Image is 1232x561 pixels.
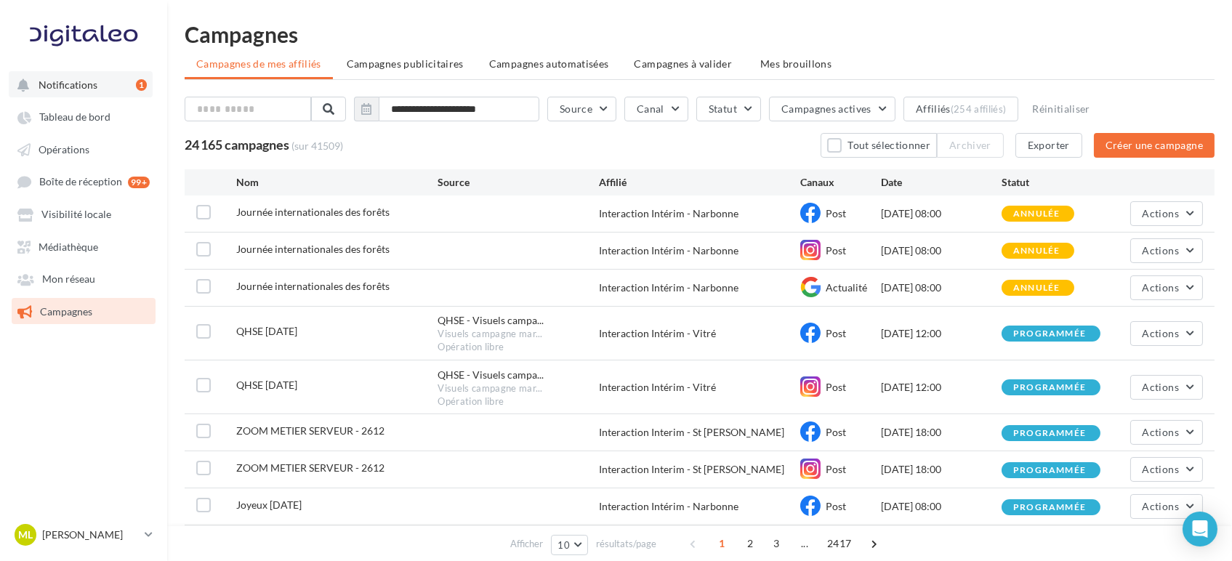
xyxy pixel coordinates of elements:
span: Actions [1143,381,1179,393]
span: Actions [1143,463,1179,475]
span: ... [793,532,816,555]
div: [DATE] 08:00 [881,280,1002,295]
span: Post [826,244,846,257]
span: QHSE - Visuels campa... [438,368,544,382]
span: Post [826,381,846,393]
a: ML [PERSON_NAME] [12,521,156,549]
div: [DATE] 12:00 [881,326,1002,341]
span: Actions [1143,500,1179,512]
span: Mes brouillons [760,57,832,70]
a: Mon réseau [9,265,158,291]
div: Interaction Intérim - Vitré [599,326,800,341]
div: Interaction Interim - St [PERSON_NAME] [599,462,800,477]
span: ML [18,528,33,542]
button: Actions [1130,321,1203,346]
button: Source [547,97,616,121]
button: Actions [1130,275,1203,300]
span: Campagnes actives [781,102,871,115]
span: Actions [1143,281,1179,294]
span: ZOOM METIER SERVEUR - 2612 [236,424,385,437]
span: Mon réseau [42,273,95,286]
button: Réinitialiser [1026,100,1096,118]
span: Post [826,500,846,512]
span: Actions [1143,207,1179,219]
span: ZOOM METIER SERVEUR - 2612 [236,461,385,474]
span: Actions [1143,426,1179,438]
div: programmée [1013,503,1086,512]
div: annulée [1013,209,1060,219]
span: Journée internationales des forêts [236,206,390,218]
div: Nom [236,175,438,190]
div: annulée [1013,246,1060,256]
div: [DATE] 08:00 [881,206,1002,221]
div: 1 [136,79,147,91]
div: Interaction Intérim - Narbonne [599,280,800,295]
div: [DATE] 08:00 [881,499,1002,514]
div: [DATE] 18:00 [881,425,1002,440]
a: Campagnes [9,298,158,324]
span: Opérations [39,143,89,156]
span: (sur 41509) [291,140,343,152]
a: Boîte de réception 99+ [9,168,158,195]
span: Visuels campagne mar... [438,328,542,341]
div: Opération libre [438,341,599,354]
div: Affilié [599,175,800,190]
div: Date [881,175,1002,190]
a: Médiathèque [9,233,158,259]
button: Tout sélectionner [821,133,937,158]
span: 10 [557,539,570,551]
button: Campagnes actives [769,97,895,121]
button: Affiliés(254 affiliés) [903,97,1018,121]
button: 10 [551,535,588,555]
span: Post [826,207,846,219]
span: Journée internationales des forêts [236,243,390,255]
div: annulée [1013,283,1060,293]
span: Tableau de bord [39,111,110,124]
button: Actions [1130,457,1203,482]
button: Créer une campagne [1094,133,1215,158]
span: QHSE JANVIER 2026 [236,379,297,391]
span: 24 165 campagnes [185,137,289,153]
span: Actions [1143,244,1179,257]
div: Interaction Intérim - Narbonne [599,243,800,258]
div: Opération libre [438,395,599,408]
div: programmée [1013,383,1086,392]
button: Actions [1130,494,1203,519]
div: [DATE] 08:00 [881,243,1002,258]
span: Afficher [510,537,543,551]
span: Actualité [826,281,867,294]
span: Campagnes à valider [635,57,733,71]
span: Actions [1143,327,1179,339]
div: Interaction Intérim - Vitré [599,380,800,395]
span: Médiathèque [39,241,98,253]
div: programmée [1013,466,1086,475]
span: Visuels campagne mar... [438,382,542,395]
a: Tableau de bord [9,103,158,129]
div: programmée [1013,329,1086,339]
span: 2 [738,532,762,555]
button: Exporter [1015,133,1082,158]
button: Actions [1130,201,1203,226]
span: Post [826,327,846,339]
span: Post [826,426,846,438]
div: Interaction Intérim - Narbonne [599,206,800,221]
span: 2417 [821,532,857,555]
h1: Campagnes [185,23,1215,45]
span: résultats/page [596,537,656,551]
span: QHSE - Visuels campa... [438,313,544,328]
span: Visibilité locale [41,209,111,221]
button: Archiver [937,133,1004,158]
button: Actions [1130,238,1203,263]
div: programmée [1013,429,1086,438]
a: Visibilité locale [9,201,158,227]
span: Joyeux noël [236,499,302,511]
div: [DATE] 12:00 [881,380,1002,395]
span: Notifications [39,78,97,91]
div: Source [438,175,599,190]
div: 99+ [128,177,150,188]
div: Interaction Interim - St [PERSON_NAME] [599,425,800,440]
button: Canal [624,97,688,121]
button: Notifications 1 [9,71,153,97]
button: Actions [1130,420,1203,445]
span: Campagnes publicitaires [347,57,464,70]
